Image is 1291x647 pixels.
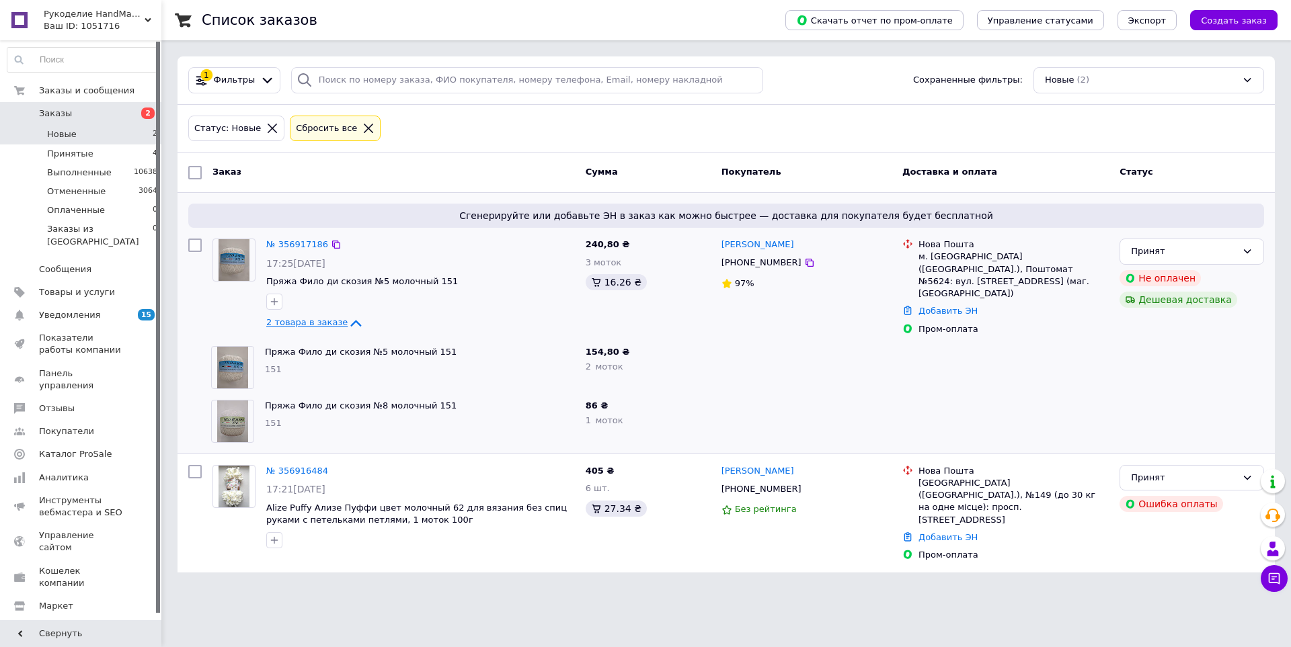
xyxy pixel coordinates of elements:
[44,20,161,32] div: Ваш ID: 1051716
[47,185,106,198] span: Отмененные
[39,368,124,392] span: Панель управления
[586,501,647,517] div: 27.34 ₴
[918,251,1109,300] div: м. [GEOGRAPHIC_DATA] ([GEOGRAPHIC_DATA].), Поштомат №5624: вул. [STREET_ADDRESS] (маг. [GEOGRAPHI...
[217,347,249,388] img: Фото товару
[44,8,145,20] span: Рукоделие HandMade интернет магазин
[586,274,647,290] div: 16.26 ₴
[266,466,328,476] a: № 356916484
[39,107,72,120] span: Заказы
[153,204,157,216] span: 0
[1120,292,1237,308] div: Дешевая доставка
[918,306,978,316] a: Добавить ЭН
[139,185,157,198] span: 3064
[39,472,89,484] span: Аналитика
[39,402,75,415] span: Отзывы
[1077,75,1089,85] span: (2)
[265,364,282,374] span: 151
[47,148,93,160] span: Принятые
[47,128,77,140] span: Новые
[134,167,157,179] span: 10638
[735,504,797,514] span: Без рейтинга
[586,400,609,411] span: 86 ₴
[918,239,1109,251] div: Нова Пошта
[214,74,256,87] span: Фильтры
[918,532,978,542] a: Добавить ЭН
[721,484,801,494] span: [PHONE_NUMBER]
[47,204,105,216] span: Оплаченные
[918,549,1109,561] div: Пром-оплата
[1131,245,1237,259] div: Принят
[586,347,630,357] span: 154,80 ₴
[1177,15,1278,25] a: Создать заказ
[721,465,794,478] a: [PERSON_NAME]
[918,477,1109,526] div: [GEOGRAPHIC_DATA] ([GEOGRAPHIC_DATA].), №149 (до 30 кг на одне місце): просп. [STREET_ADDRESS]
[1128,15,1166,26] span: Экспорт
[913,74,1023,87] span: Сохраненные фильтры:
[586,167,618,177] span: Сумма
[47,223,153,247] span: Заказы из [GEOGRAPHIC_DATA]
[39,494,124,519] span: Инструменты вебмастера и SEO
[721,239,794,251] a: [PERSON_NAME]
[217,400,249,442] img: Фото товару
[266,239,328,249] a: № 356917186
[785,10,964,30] button: Скачать отчет по пром-оплате
[39,425,94,437] span: Покупатели
[735,278,754,288] span: 97%
[586,415,623,425] span: 1 моток
[39,85,134,97] span: Заказы и сообщения
[39,263,91,275] span: Сообщения
[219,466,250,507] img: Фото товару
[902,167,997,177] span: Доставка и оплата
[293,122,360,136] div: Сбросить все
[1120,270,1201,286] div: Не оплачен
[1120,167,1153,177] span: Статус
[153,148,157,160] span: 4
[266,503,567,525] a: Alize Puffy Ализе Пуффи цвет молочный 62 для вязания без спиц руками с петельками петлями, 1 мото...
[266,317,364,327] a: 2 товара в заказе
[7,48,158,72] input: Поиск
[1120,496,1223,512] div: Ошибка оплаты
[918,323,1109,335] div: Пром-оплата
[291,67,763,93] input: Поиск по номеру заказа, ФИО покупателя, номеру телефона, Email, номеру накладной
[265,418,282,428] span: 151
[266,484,325,494] span: 17:21[DATE]
[586,257,622,267] span: 3 моток
[194,209,1259,222] span: Сгенерируйте или добавьте ЭН в заказ как можно быстрее — доставка для покупателя будет бесплатной
[265,347,457,357] a: Пряжа Фило ди скозия №5 молочный 151
[39,600,73,612] span: Маркет
[266,317,348,327] span: 2 товара в заказе
[39,529,124,554] span: Управление сайтом
[1261,565,1288,592] button: Чат с покупателем
[721,257,801,267] span: [PHONE_NUMBER]
[988,15,1093,26] span: Управление статусами
[721,167,781,177] span: Покупатель
[39,286,115,298] span: Товары и услуги
[1118,10,1177,30] button: Экспорт
[266,276,458,286] a: Пряжа Фило ди скозия №5 молочный 151
[138,309,155,320] span: 15
[39,448,112,460] span: Каталог ProSale
[918,465,1109,477] div: Нова Пошта
[586,466,615,476] span: 405 ₴
[212,167,241,177] span: Заказ
[153,128,157,140] span: 2
[265,400,457,411] a: Пряжа Фило ди скозия №8 молочный 151
[1190,10,1278,30] button: Создать заказ
[153,223,157,247] span: 0
[1131,471,1237,485] div: Принят
[266,258,325,269] span: 17:25[DATE]
[141,107,155,119] span: 2
[1201,15,1267,26] span: Создать заказ
[586,483,610,493] span: 6 шт.
[586,361,623,372] span: 2 моток
[47,167,112,179] span: Выполненные
[796,14,953,26] span: Скачать отчет по пром-оплате
[1045,74,1074,87] span: Новые
[212,465,256,508] a: Фото товару
[202,12,317,28] h1: Список заказов
[39,309,100,321] span: Уведомления
[586,239,630,249] span: 240,80 ₴
[192,122,264,136] div: Статус: Новые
